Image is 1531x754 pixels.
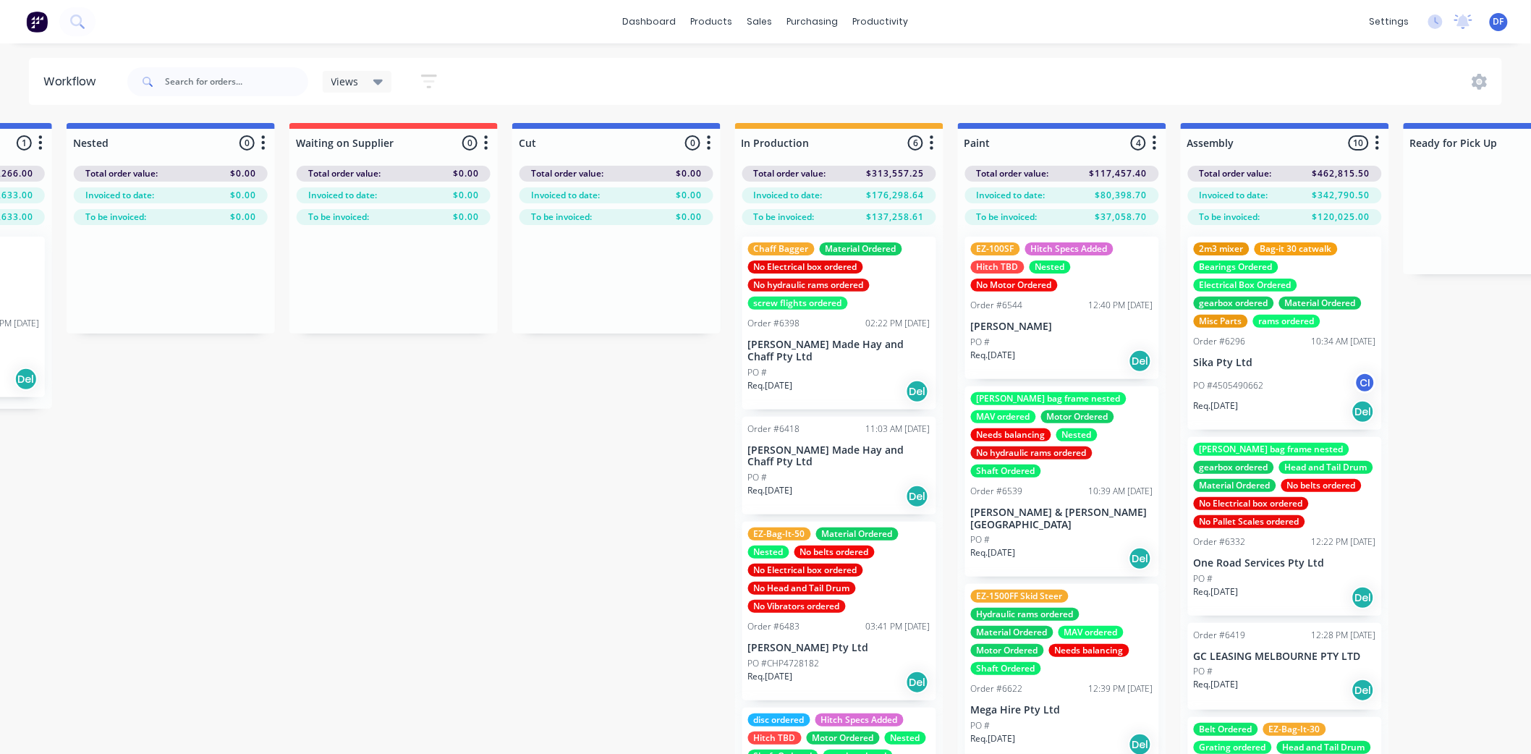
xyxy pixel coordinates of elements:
[1188,237,1382,430] div: 2m3 mixerBag-it 30 catwalkBearings OrderedElectrical Box Orderedgearbox orderedMaterial OrderedMi...
[1095,211,1148,224] span: $37,058.70
[971,321,1153,333] p: [PERSON_NAME]
[971,608,1080,621] div: Hydraulic rams ordered
[748,484,793,497] p: Req. [DATE]
[748,642,930,654] p: [PERSON_NAME] Pty Ltd
[1049,644,1129,657] div: Needs balancing
[1493,15,1504,28] span: DF
[1194,260,1278,274] div: Bearings Ordered
[531,211,592,224] span: To be invoiced:
[1095,189,1148,202] span: $80,398.70
[1352,679,1375,702] div: Del
[1194,651,1376,663] p: GC LEASING MELBOURNE PTY LTD
[1200,167,1272,180] span: Total order value:
[971,719,991,732] p: PO #
[1129,350,1152,373] div: Del
[906,671,929,694] div: Del
[1041,410,1114,423] div: Motor Ordered
[1194,279,1297,292] div: Electrical Box Ordered
[971,626,1053,639] div: Material Ordered
[977,167,1049,180] span: Total order value:
[1056,428,1098,441] div: Nested
[846,11,916,33] div: productivity
[1352,400,1375,423] div: Del
[971,533,991,546] p: PO #
[965,386,1159,577] div: [PERSON_NAME] bag frame nestedMAV orderedMotor OrderedNeeds balancingNestedNo hydraulic rams orde...
[26,11,48,33] img: Factory
[1194,497,1309,510] div: No Electrical box ordered
[1030,260,1071,274] div: Nested
[85,189,154,202] span: Invoiced to date:
[676,211,702,224] span: $0.00
[742,417,936,515] div: Order #641811:03 AM [DATE][PERSON_NAME] Made Hay and Chaff Pty LtdPO #Req.[DATE]Del
[780,11,846,33] div: purchasing
[754,211,815,224] span: To be invoiced:
[1354,372,1376,394] div: CI
[684,11,740,33] div: products
[1194,357,1376,369] p: Sika Pty Ltd
[971,299,1023,312] div: Order #6544
[1279,297,1362,310] div: Material Ordered
[1194,242,1250,255] div: 2m3 mixer
[1090,167,1148,180] span: $117,457.40
[1089,682,1153,695] div: 12:39 PM [DATE]
[748,471,768,484] p: PO #
[165,67,308,96] input: Search for orders...
[308,167,381,180] span: Total order value:
[1194,665,1213,678] p: PO #
[794,546,875,559] div: No belts ordered
[1194,572,1213,585] p: PO #
[1277,741,1371,754] div: Head and Tail Drum
[815,713,904,727] div: Hitch Specs Added
[971,349,1016,362] p: Req. [DATE]
[754,167,826,180] span: Total order value:
[971,428,1051,441] div: Needs balancing
[867,189,925,202] span: $176,298.64
[906,485,929,508] div: Del
[971,336,991,349] p: PO #
[1194,379,1264,392] p: PO #4505490662
[742,237,936,410] div: Chaff BaggerMaterial OrderedNo Electrical box orderedNo hydraulic rams orderedscrew flights order...
[971,644,1044,657] div: Motor Ordered
[971,662,1041,675] div: Shaft Ordered
[885,732,926,745] div: Nested
[1194,335,1246,348] div: Order #6296
[971,682,1023,695] div: Order #6622
[748,339,930,363] p: [PERSON_NAME] Made Hay and Chaff Pty Ltd
[1200,189,1268,202] span: Invoiced to date:
[1194,723,1258,736] div: Belt Ordered
[906,380,929,403] div: Del
[1253,315,1320,328] div: rams ordered
[965,237,1159,379] div: EZ-100SFHitch Specs AddedHitch TBDNestedNo Motor OrderedOrder #654412:40 PM [DATE][PERSON_NAME]PO...
[1194,557,1376,569] p: One Road Services Pty Ltd
[971,546,1016,559] p: Req. [DATE]
[1194,443,1349,456] div: [PERSON_NAME] bag frame nested
[43,73,103,90] div: Workflow
[748,657,820,670] p: PO #CHP4728182
[1263,723,1326,736] div: EZ-Bag-It-30
[866,423,930,436] div: 11:03 AM [DATE]
[754,189,823,202] span: Invoiced to date:
[453,211,479,224] span: $0.00
[1194,461,1274,474] div: gearbox ordered
[748,670,793,683] p: Req. [DATE]
[971,465,1041,478] div: Shaft Ordered
[1312,167,1370,180] span: $462,815.50
[1312,211,1370,224] span: $120,025.00
[971,242,1020,255] div: EZ-100SF
[748,620,800,633] div: Order #6483
[1281,479,1362,492] div: No belts ordered
[971,704,1153,716] p: Mega Hire Pty Ltd
[1362,11,1417,33] div: settings
[971,260,1025,274] div: Hitch TBD
[1194,315,1248,328] div: Misc Parts
[1059,626,1124,639] div: MAV ordered
[748,297,848,310] div: screw flights ordered
[740,11,780,33] div: sales
[867,211,925,224] span: $137,258.61
[748,564,863,577] div: No Electrical box ordered
[971,279,1058,292] div: No Motor Ordered
[85,211,146,224] span: To be invoiced:
[748,732,802,745] div: Hitch TBD
[748,379,793,392] p: Req. [DATE]
[807,732,880,745] div: Motor Ordered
